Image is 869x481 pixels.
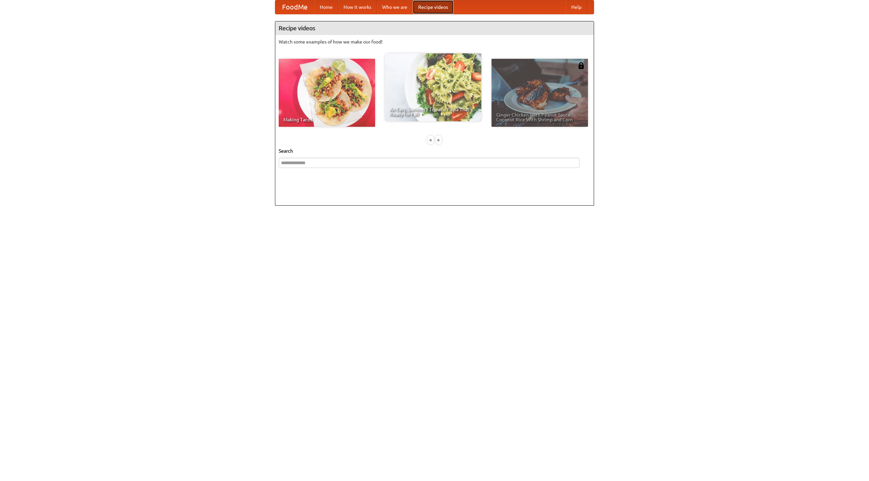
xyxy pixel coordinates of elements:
a: Who we are [377,0,413,14]
div: « [427,136,433,144]
img: 483408.png [578,62,585,69]
a: FoodMe [275,0,314,14]
a: How it works [338,0,377,14]
a: Help [566,0,587,14]
span: Making Tacos [283,117,370,122]
p: Watch some examples of how we make our food! [279,38,590,45]
a: Home [314,0,338,14]
h5: Search [279,148,590,154]
a: Making Tacos [279,59,375,127]
a: An Easy, Summery Tomato Pasta That's Ready for Fall [385,53,481,121]
span: An Easy, Summery Tomato Pasta That's Ready for Fall [390,107,477,117]
a: Recipe videos [413,0,454,14]
h4: Recipe videos [275,21,594,35]
div: » [436,136,442,144]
